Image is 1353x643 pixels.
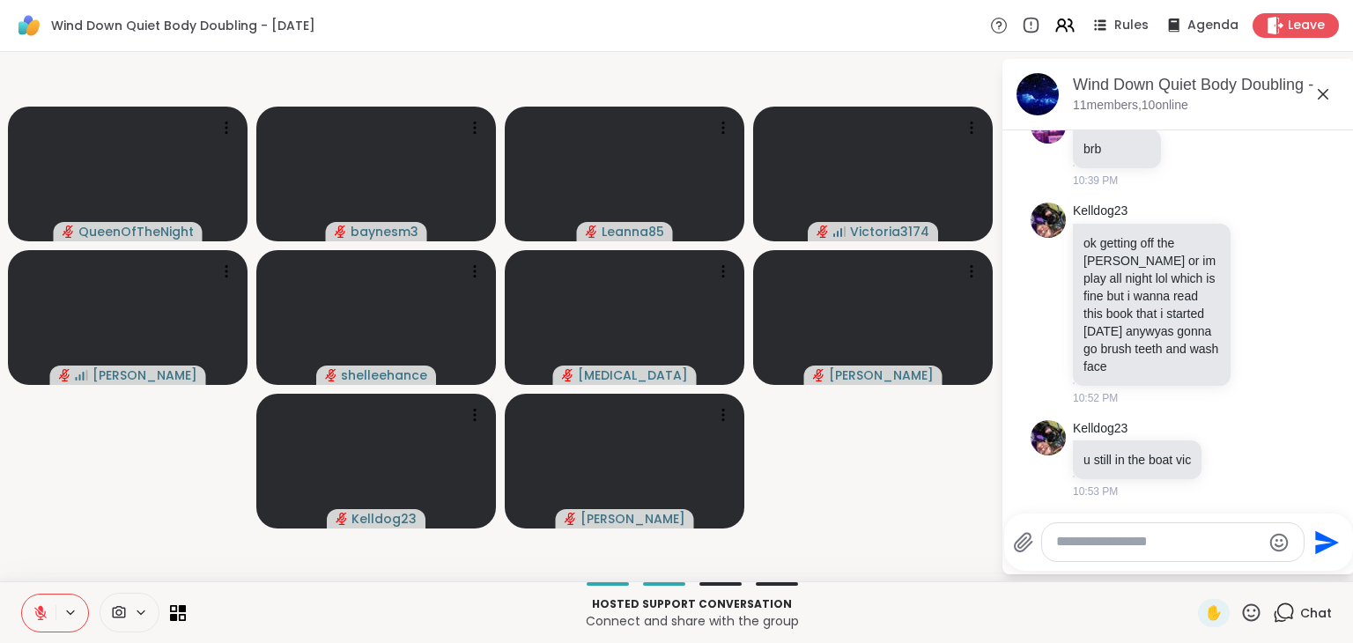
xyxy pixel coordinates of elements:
textarea: Type your message [1056,533,1261,551]
p: Connect and share with the group [196,612,1187,630]
button: Send [1305,522,1344,562]
p: Hosted support conversation [196,596,1187,612]
span: Kelldog23 [351,510,417,528]
span: Chat [1300,604,1332,622]
span: audio-muted [562,369,574,381]
p: brb [1083,140,1150,158]
img: Wind Down Quiet Body Doubling - Friday, Sep 05 [1017,73,1059,115]
span: 10:52 PM [1073,390,1118,406]
div: Wind Down Quiet Body Doubling - [DATE] [1073,74,1341,96]
span: [PERSON_NAME] [580,510,685,528]
button: Emoji picker [1268,532,1290,553]
span: 10:39 PM [1073,173,1118,188]
span: audio-muted [336,513,348,525]
span: baynesm3 [351,223,418,240]
span: audio-muted [63,225,75,238]
p: 11 members, 10 online [1073,97,1188,115]
span: audio-muted [325,369,337,381]
span: audio-muted [813,369,825,381]
span: Agenda [1187,17,1238,34]
span: QueenOfTheNight [78,223,194,240]
span: audio-muted [335,225,347,238]
a: Kelldog23 [1073,203,1127,220]
span: audio-muted [586,225,598,238]
span: Leanna85 [602,223,664,240]
span: Rules [1114,17,1149,34]
img: https://sharewell-space-live.sfo3.digitaloceanspaces.com/user-generated/92dbeb27-5384-40ce-a9fd-3... [1031,203,1066,238]
span: [PERSON_NAME] [829,366,934,384]
span: Wind Down Quiet Body Doubling - [DATE] [51,17,315,34]
span: Leave [1288,17,1325,34]
span: 10:53 PM [1073,484,1118,499]
span: shelleehance [341,366,427,384]
span: audio-muted [817,225,829,238]
a: Kelldog23 [1073,420,1127,438]
span: ✋ [1205,602,1223,624]
img: https://sharewell-space-live.sfo3.digitaloceanspaces.com/user-generated/92dbeb27-5384-40ce-a9fd-3... [1031,420,1066,455]
p: u still in the boat vic [1083,451,1191,469]
span: Victoria3174 [850,223,929,240]
span: [MEDICAL_DATA] [578,366,688,384]
img: ShareWell Logomark [14,11,44,41]
span: audio-muted [565,513,577,525]
p: ok getting off the [PERSON_NAME] or im play all night lol which is fine but i wanna read this boo... [1083,234,1220,375]
span: audio-muted [59,369,71,381]
span: [PERSON_NAME] [92,366,197,384]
